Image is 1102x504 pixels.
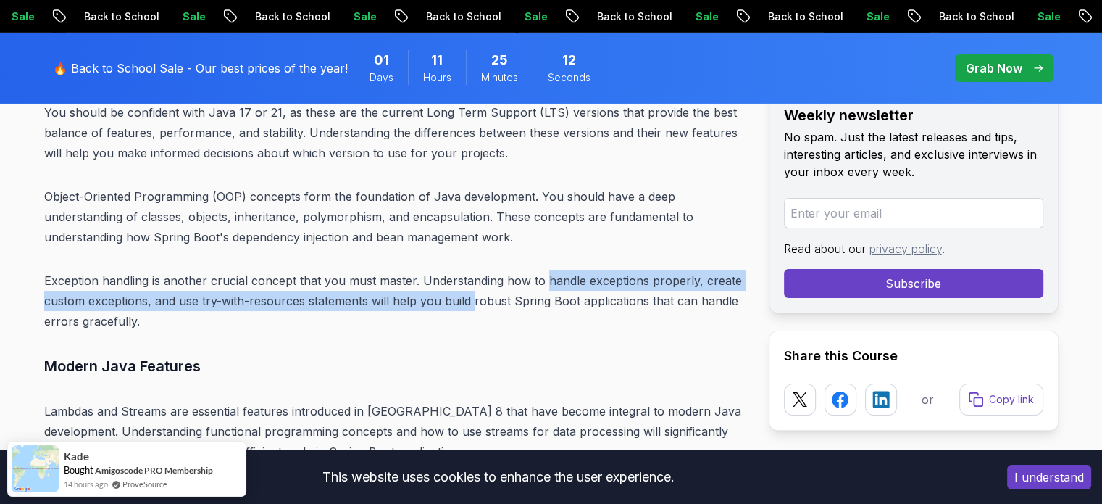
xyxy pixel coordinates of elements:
[784,269,1043,298] button: Subscribe
[784,346,1043,366] h2: Share this Course
[44,401,746,462] p: Lambdas and Streams are essential features introduced in [GEOGRAPHIC_DATA] 8 that have become int...
[1007,465,1091,489] button: Accept cookies
[414,9,513,24] p: Back to School
[966,59,1022,77] p: Grab Now
[243,9,342,24] p: Back to School
[784,240,1043,257] p: Read about our .
[44,270,746,331] p: Exception handling is another crucial concept that you must master. Understanding how to handle e...
[374,50,389,70] span: 1 Days
[44,102,746,163] p: You should be confident with Java 17 or 21, as these are the current Long Term Support (LTS) vers...
[869,241,942,256] a: privacy policy
[684,9,730,24] p: Sale
[342,9,388,24] p: Sale
[989,392,1034,407] p: Copy link
[423,70,451,85] span: Hours
[12,445,59,492] img: provesource social proof notification image
[44,355,746,378] h3: Modern Java Features
[784,128,1043,181] p: No spam. Just the latest releases and tips, interesting articles, and exclusive interviews in you...
[756,9,855,24] p: Back to School
[53,59,348,77] p: 🔥 Back to School Sale - Our best prices of the year!
[927,9,1026,24] p: Back to School
[95,465,213,476] a: Amigoscode PRO Membership
[548,70,590,85] span: Seconds
[72,9,171,24] p: Back to School
[922,391,934,408] p: or
[64,464,93,476] span: Bought
[64,478,108,490] span: 14 hours ago
[562,50,576,70] span: 12 Seconds
[784,198,1043,228] input: Enter your email
[11,461,985,493] div: This website uses cookies to enhance the user experience.
[959,384,1043,416] button: Copy link
[784,105,1043,125] h2: Weekly newsletter
[171,9,217,24] p: Sale
[1026,9,1072,24] p: Sale
[370,70,393,85] span: Days
[481,70,518,85] span: Minutes
[855,9,901,24] p: Sale
[122,478,167,490] a: ProveSource
[64,450,89,463] span: Kade
[431,50,443,70] span: 11 Hours
[585,9,684,24] p: Back to School
[44,186,746,247] p: Object-Oriented Programming (OOP) concepts form the foundation of Java development. You should ha...
[491,50,508,70] span: 25 Minutes
[513,9,559,24] p: Sale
